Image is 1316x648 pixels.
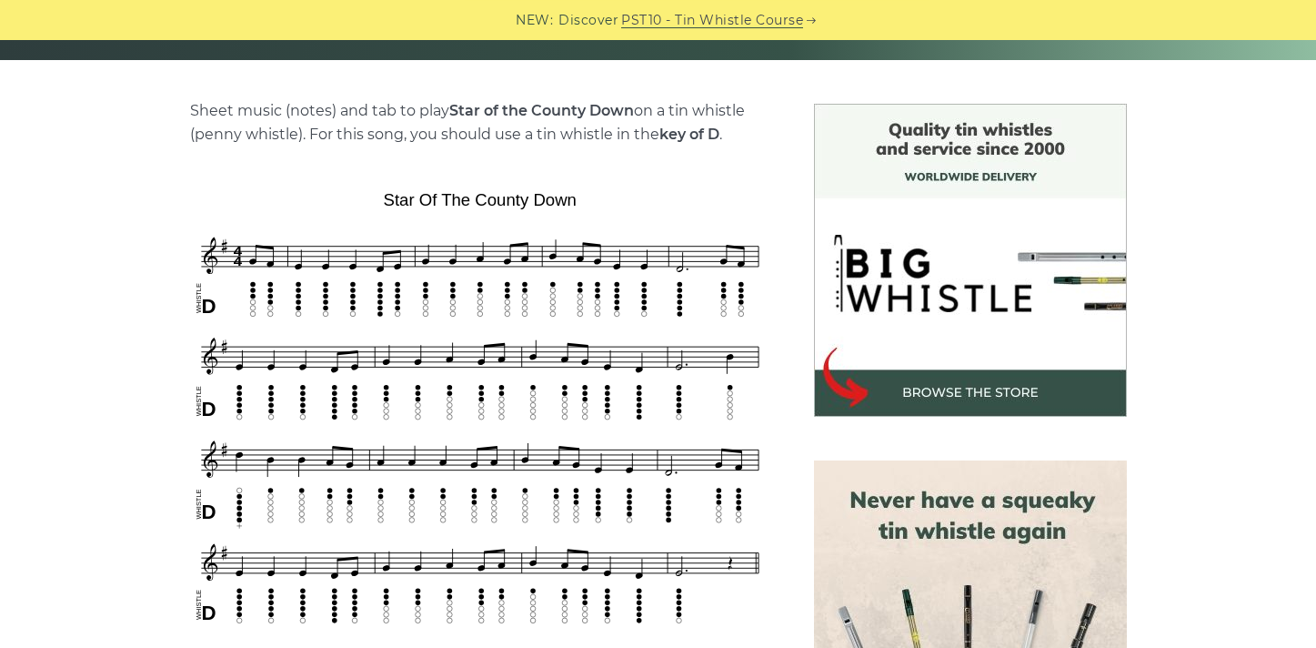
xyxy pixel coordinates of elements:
[558,10,618,31] span: Discover
[516,10,553,31] span: NEW:
[190,99,770,147] p: Sheet music (notes) and tab to play on a tin whistle (penny whistle). For this song, you should u...
[449,102,634,119] strong: Star of the County Down
[621,10,803,31] a: PST10 - Tin Whistle Course
[659,126,719,143] strong: key of D
[190,184,770,635] img: Star of the County Down Tin Whistle Tab & Sheet Music
[814,104,1127,417] img: BigWhistle Tin Whistle Store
